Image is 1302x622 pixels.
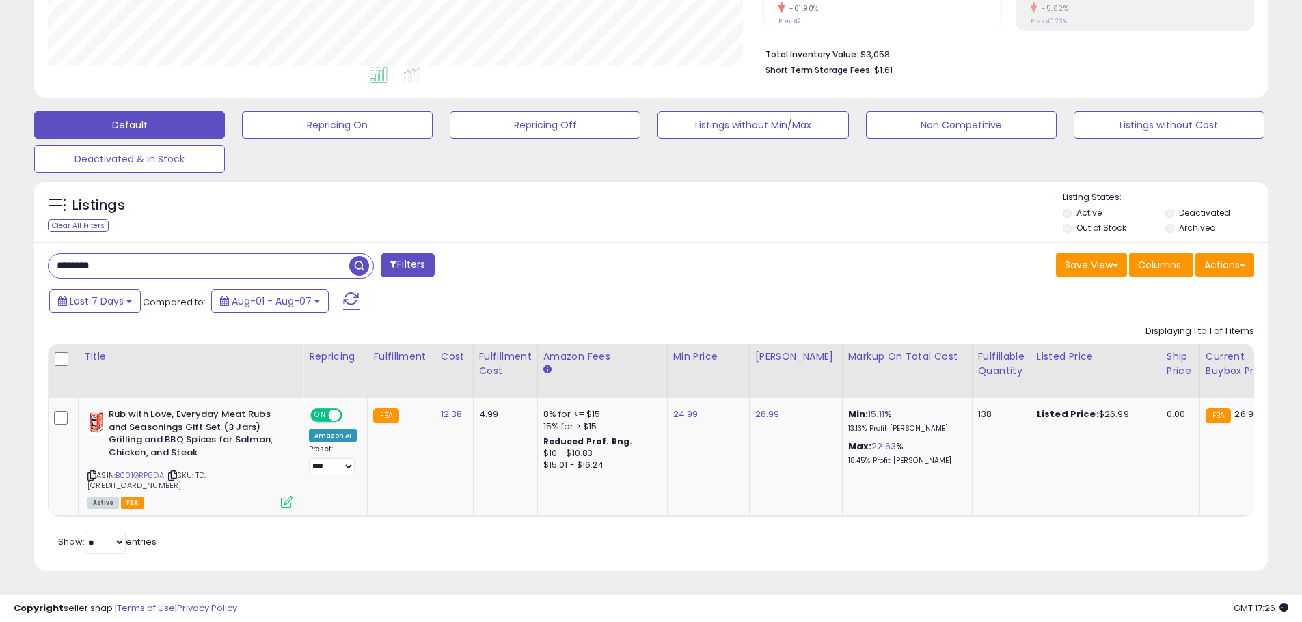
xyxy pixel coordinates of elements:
[1076,222,1126,234] label: Out of Stock
[1037,350,1155,364] div: Listed Price
[479,408,527,421] div: 4.99
[211,289,329,313] button: Aug-01 - Aug-07
[765,45,1244,61] li: $3,058
[1167,408,1189,421] div: 0.00
[1234,408,1259,421] span: 26.99
[117,602,175,614] a: Terms of Use
[143,296,206,309] span: Compared to:
[309,444,357,475] div: Preset:
[312,410,329,421] span: ON
[242,111,433,139] button: Repricing On
[1206,408,1231,423] small: FBA
[848,440,872,453] b: Max:
[1074,111,1264,139] button: Listings without Cost
[842,344,972,398] th: The percentage added to the cost of goods (COGS) that forms the calculator for Min & Max prices.
[848,408,962,434] div: %
[848,408,869,421] b: Min:
[70,294,124,308] span: Last 7 Days
[874,63,893,76] span: $1.61
[48,219,109,232] div: Clear All Filters
[866,111,1057,139] button: Non Competitive
[14,602,64,614] strong: Copyright
[543,364,552,376] small: Amazon Fees.
[177,602,237,614] a: Privacy Policy
[87,497,119,509] span: All listings currently available for purchase on Amazon
[1129,253,1193,277] button: Columns
[543,448,657,460] div: $10 - $10.83
[1179,222,1216,234] label: Archived
[868,408,884,421] a: 15.11
[755,408,780,421] a: 26.99
[848,424,962,434] p: 13.13% Profit [PERSON_NAME]
[479,350,532,378] div: Fulfillment Cost
[543,350,662,364] div: Amazon Fees
[657,111,848,139] button: Listings without Min/Max
[765,64,872,76] b: Short Term Storage Fees:
[121,497,144,509] span: FBA
[848,350,966,364] div: Markup on Total Cost
[1167,350,1194,378] div: Ship Price
[848,440,962,466] div: %
[381,253,434,277] button: Filters
[1056,253,1127,277] button: Save View
[871,440,896,453] a: 22.63
[232,294,312,308] span: Aug-01 - Aug-07
[1037,3,1068,14] small: -5.02%
[543,421,657,433] div: 15% for > $15
[978,350,1025,378] div: Fulfillable Quantity
[72,196,125,215] h5: Listings
[673,350,744,364] div: Min Price
[309,350,362,364] div: Repricing
[673,408,699,421] a: 24.99
[785,3,819,14] small: -61.90%
[441,408,463,421] a: 12.38
[58,535,157,548] span: Show: entries
[116,470,164,481] a: B001GRP8DA
[309,429,357,442] div: Amazon AI
[87,408,105,436] img: 41ReYzw45PL._SL40_.jpg
[441,350,467,364] div: Cost
[543,460,657,471] div: $15.01 - $16.24
[49,289,141,313] button: Last 7 Days
[848,456,962,466] p: 18.45% Profit [PERSON_NAME]
[778,17,801,25] small: Prev: 42
[1063,191,1268,204] p: Listing States:
[1037,408,1099,421] b: Listed Price:
[87,470,206,490] span: | SKU: TD.[CREDIT_CARD_NUMBER]
[1206,350,1276,378] div: Current Buybox Price
[1037,408,1150,421] div: $26.99
[543,408,657,421] div: 8% for <= $15
[373,408,398,423] small: FBA
[1145,325,1254,338] div: Displaying 1 to 1 of 1 items
[978,408,1020,421] div: 138
[84,350,297,364] div: Title
[1031,17,1067,25] small: Prev: 40.23%
[755,350,837,364] div: [PERSON_NAME]
[1138,258,1181,272] span: Columns
[373,350,429,364] div: Fulfillment
[34,145,225,173] button: Deactivated & In Stock
[543,436,633,447] b: Reduced Prof. Rng.
[1179,207,1230,218] label: Deactivated
[1195,253,1254,277] button: Actions
[109,408,275,462] b: Rub with Love, Everyday Meat Rubs and Seasonings Gift Set (3 Jars) Grilling and BBQ Spices for Sa...
[340,410,362,421] span: OFF
[450,111,640,139] button: Repricing Off
[34,111,225,139] button: Default
[14,602,237,615] div: seller snap | |
[765,48,858,60] b: Total Inventory Value:
[1076,207,1102,218] label: Active
[87,408,293,507] div: ASIN:
[1234,602,1288,614] span: 2025-08-15 17:26 GMT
